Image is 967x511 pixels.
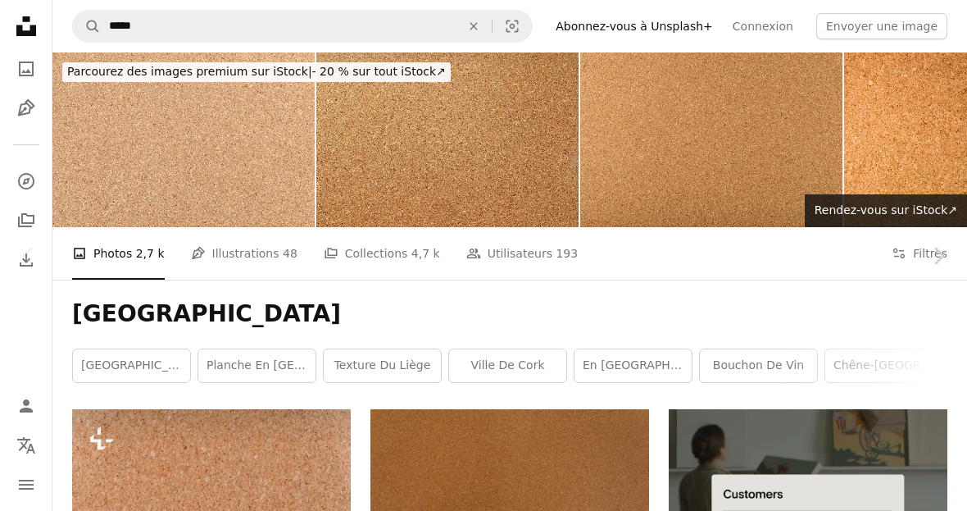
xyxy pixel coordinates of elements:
[411,244,440,262] span: 4,7 k
[191,227,297,280] a: Illustrations 48
[805,194,967,227] a: Rendez-vous sur iStock↗
[67,65,312,78] span: Parcourez des images premium sur iStock |
[72,10,533,43] form: Rechercher des visuels sur tout le site
[52,52,315,227] img: De Liège repasser
[580,52,842,227] img: Texture de planche de Liège
[62,62,451,82] div: - 20 % sur tout iStock ↗
[449,349,566,382] a: Ville de Cork
[10,390,43,422] a: Connexion / S’inscrire
[574,349,692,382] a: en [GEOGRAPHIC_DATA]
[72,495,351,509] a: Une vue rapprochée d’une surface brune
[283,244,297,262] span: 48
[723,13,803,39] a: Connexion
[546,13,723,39] a: Abonnez-vous à Unsplash+
[816,13,947,39] button: Envoyer une image
[10,429,43,462] button: Langue
[52,52,461,92] a: Parcourez des images premium sur iStock|- 20 % sur tout iStock↗
[556,244,578,262] span: 193
[466,227,579,280] a: Utilisateurs 193
[316,52,579,227] img: Conseil de liège vide préavis de fond et texture
[324,349,441,382] a: texture du liège
[700,349,817,382] a: bouchon de vin
[10,92,43,125] a: Illustrations
[815,203,957,217] span: Rendez-vous sur iStock ↗
[892,227,947,280] button: Filtres
[73,349,190,382] a: [GEOGRAPHIC_DATA], [GEOGRAPHIC_DATA]
[456,11,492,42] button: Effacer
[198,349,316,382] a: Planche en [GEOGRAPHIC_DATA]
[10,165,43,198] a: Explorer
[10,52,43,85] a: Photos
[370,495,649,509] a: Vue rapprochée d’une surface brune
[10,468,43,501] button: Menu
[324,227,440,280] a: Collections 4,7 k
[493,11,532,42] button: Recherche de visuels
[825,349,942,382] a: Chêne-[GEOGRAPHIC_DATA]
[72,299,947,329] h1: [GEOGRAPHIC_DATA]
[910,177,967,335] a: Suivant
[73,11,101,42] button: Rechercher sur Unsplash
